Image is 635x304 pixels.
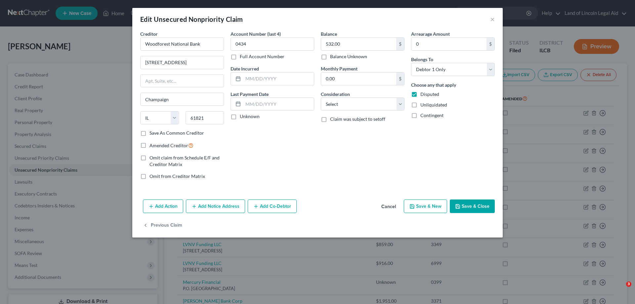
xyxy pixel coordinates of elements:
[450,199,495,213] button: Save & Close
[330,116,385,122] span: Claim was subject to setoff
[243,72,314,85] input: MM/DD/YYYY
[240,113,260,120] label: Unknown
[231,30,281,37] label: Account Number (last 4)
[149,173,205,179] span: Omit from Creditor Matrix
[140,15,243,24] div: Edit Unsecured Nonpriority Claim
[490,15,495,23] button: ×
[186,111,224,124] input: Enter zip...
[149,155,220,167] span: Omit claim from Schedule E/F and Creditor Matrix
[420,102,447,108] span: Unliquidated
[396,72,404,85] div: $
[240,53,284,60] label: Full Account Number
[140,37,224,51] input: Search creditor by name...
[376,200,401,213] button: Cancel
[231,91,269,98] label: Last Payment Date
[411,38,487,50] input: 0.00
[248,199,297,213] button: Add Co-Debtor
[143,218,182,232] button: Previous Claim
[321,72,396,85] input: 0.00
[140,31,158,37] span: Creditor
[626,282,631,287] span: 3
[321,91,350,98] label: Consideration
[420,112,444,118] span: Contingent
[420,91,439,97] span: Disputed
[487,38,494,50] div: $
[411,30,450,37] label: Arrearage Amount
[186,199,245,213] button: Add Notice Address
[411,57,433,62] span: Belongs To
[411,81,456,88] label: Choose any that apply
[141,75,224,87] input: Apt, Suite, etc...
[231,65,259,72] label: Date Incurred
[149,130,204,136] label: Save As Common Creditor
[231,37,314,51] input: XXXX
[321,65,358,72] label: Monthly Payment
[149,143,188,148] span: Amended Creditor
[141,93,224,106] input: Enter city...
[330,53,367,60] label: Balance Unknown
[143,199,183,213] button: Add Action
[321,38,396,50] input: 0.00
[321,30,337,37] label: Balance
[243,98,314,110] input: MM/DD/YYYY
[141,56,224,69] input: Enter address...
[404,199,447,213] button: Save & New
[613,282,628,297] iframe: Intercom live chat
[396,38,404,50] div: $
